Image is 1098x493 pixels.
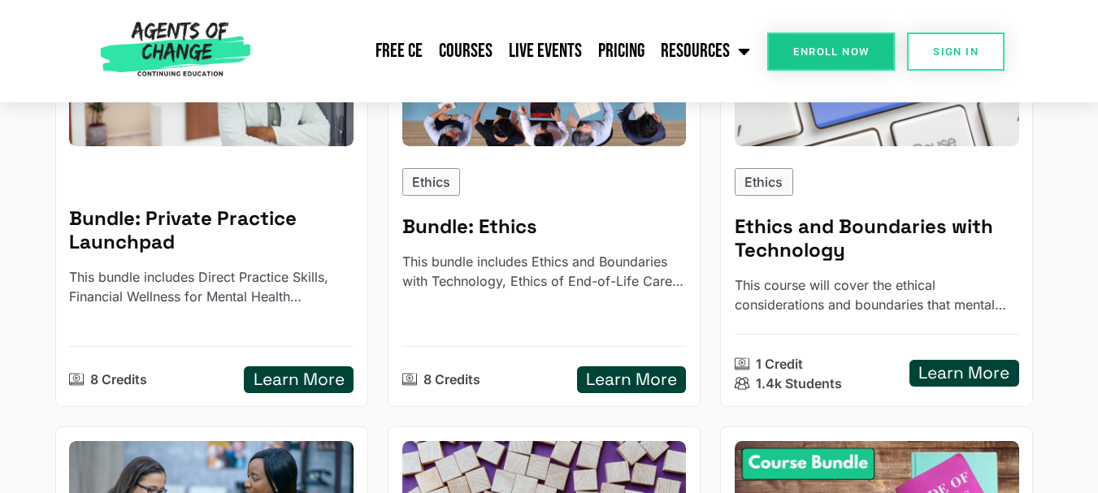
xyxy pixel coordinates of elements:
[756,354,803,374] p: 1 Credit
[907,32,1005,71] a: SIGN IN
[258,31,759,71] nav: Menu
[767,32,895,71] a: Enroll Now
[90,370,147,389] p: 8 Credits
[933,46,979,57] span: SIGN IN
[918,363,1009,383] h5: Learn More
[735,275,1019,314] p: This course will cover the ethical considerations and boundaries that mental health professionals...
[412,172,450,192] p: Ethics
[69,267,354,306] p: This bundle includes Direct Practice Skills, Financial Wellness for Mental Health Professionals, ...
[367,31,431,71] a: Free CE
[586,370,677,390] h5: Learn More
[501,31,590,71] a: Live Events
[590,31,653,71] a: Pricing
[793,46,869,57] span: Enroll Now
[402,252,687,291] p: This bundle includes Ethics and Boundaries with Technology, Ethics of End-of-Life Care, Ethical C...
[431,31,501,71] a: Courses
[653,31,758,71] a: Resources
[69,207,354,254] h5: Bundle: Private Practice Launchpad
[744,172,783,192] p: Ethics
[756,374,842,393] p: 1.4k Students
[423,370,480,389] p: 8 Credits
[735,215,1019,262] h5: Ethics and Boundaries with Technology
[254,370,345,390] h5: Learn More
[402,215,687,239] h5: Bundle: Ethics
